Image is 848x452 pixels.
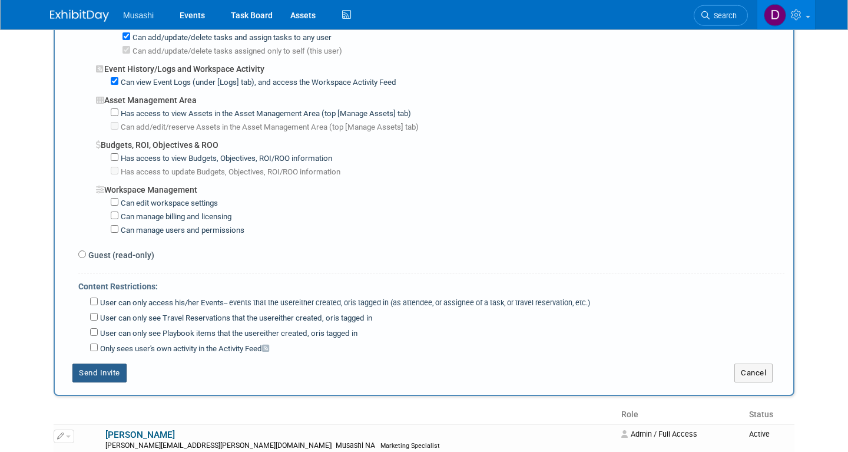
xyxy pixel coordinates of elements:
span: either created, or [274,314,333,322]
label: Has access to view Assets in the Asset Management Area (top [Manage Assets] tab) [118,108,411,120]
label: User can only access his/her Events [98,298,590,309]
label: User can only see Playbook items that the user is tagged in [98,328,357,339]
label: Can add/edit/reserve Assets in the Asset Management Area (top [Manage Assets] tab) [118,122,419,133]
img: Chris Morley [80,430,98,447]
label: Can manage billing and licensing [118,212,231,223]
span: Musashi [123,11,154,20]
label: Can edit workspace settings [118,198,218,209]
label: Can add/update/delete tasks assigned only to self (this user) [130,46,342,57]
label: Can manage users and permissions [118,225,244,236]
button: Cancel [734,364,773,382]
span: either created, or [260,329,319,338]
span: -- events that the user is tagged in (as attendee, or assignee of a task, or travel reservation, ... [224,298,590,307]
label: Guest (read-only) [86,249,154,261]
span: Search [710,11,737,20]
div: Content Restrictions: [78,273,784,295]
label: Can add/update/delete tasks and assign tasks to any user [130,32,332,44]
div: Event History/Logs and Workspace Activity [96,57,784,75]
label: Only sees user's own activity in the Activity Feed [98,344,269,355]
span: Musashi NA [333,441,379,450]
span: Admin / Full Access [621,430,697,438]
label: Has access to view Budgets, Objectives, ROI/ROO information [118,153,332,164]
div: Budgets, ROI, Objectives & ROO [96,133,784,151]
th: Role [617,405,744,425]
img: ExhibitDay [50,10,109,22]
img: Daniel Agar [764,4,786,27]
span: either created, or [295,298,350,307]
a: [PERSON_NAME] [105,430,175,440]
span: | [331,441,333,450]
label: User can only see Travel Reservations that the user is tagged in [98,313,372,324]
label: Can view Event Logs (under [Logs] tab), and access the Workspace Activity Feed [118,77,396,88]
a: Search [694,5,748,26]
div: Asset Management Area [96,88,784,106]
span: Marketing Specialist [380,442,440,450]
span: Active [749,430,770,438]
div: [PERSON_NAME][EMAIL_ADDRESS][PERSON_NAME][DOMAIN_NAME] [105,441,614,451]
th: Status [744,405,794,425]
button: Send Invite [72,364,127,382]
div: Workspace Management [96,178,784,196]
label: Has access to update Budgets, Objectives, ROI/ROO information [118,167,340,178]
